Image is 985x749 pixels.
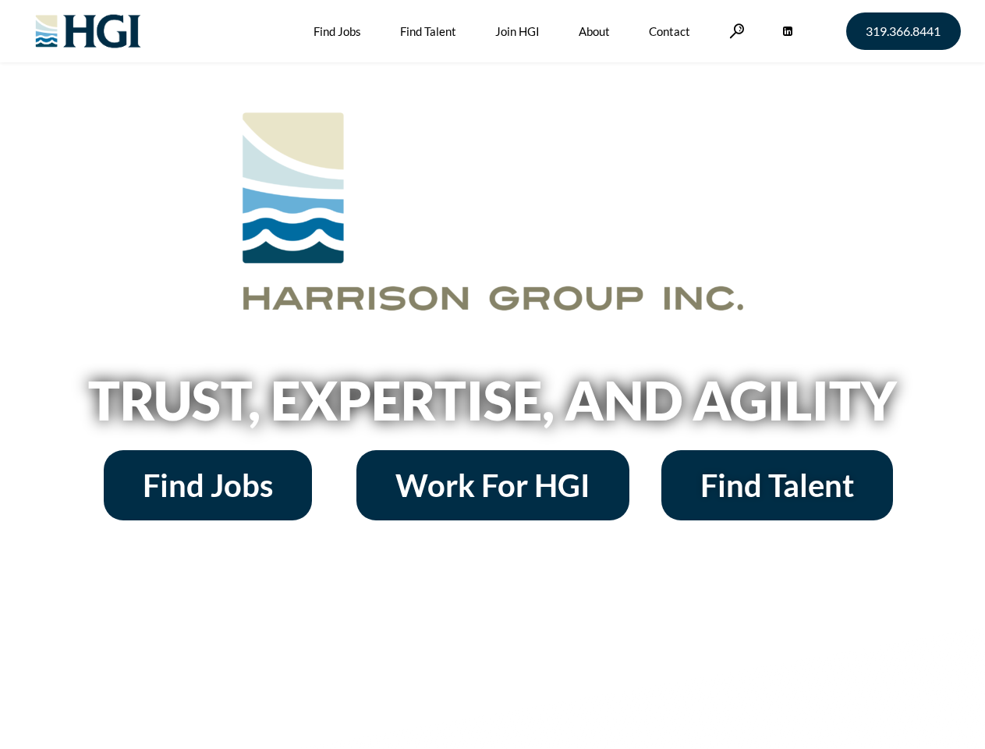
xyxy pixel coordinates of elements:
span: 319.366.8441 [866,25,941,37]
a: Search [729,23,745,38]
a: Work For HGI [356,450,629,520]
a: 319.366.8441 [846,12,961,50]
span: Find Jobs [143,470,273,501]
span: Work For HGI [395,470,590,501]
a: Find Jobs [104,450,312,520]
span: Find Talent [700,470,854,501]
a: Find Talent [661,450,893,520]
h2: Trust, Expertise, and Agility [48,374,937,427]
